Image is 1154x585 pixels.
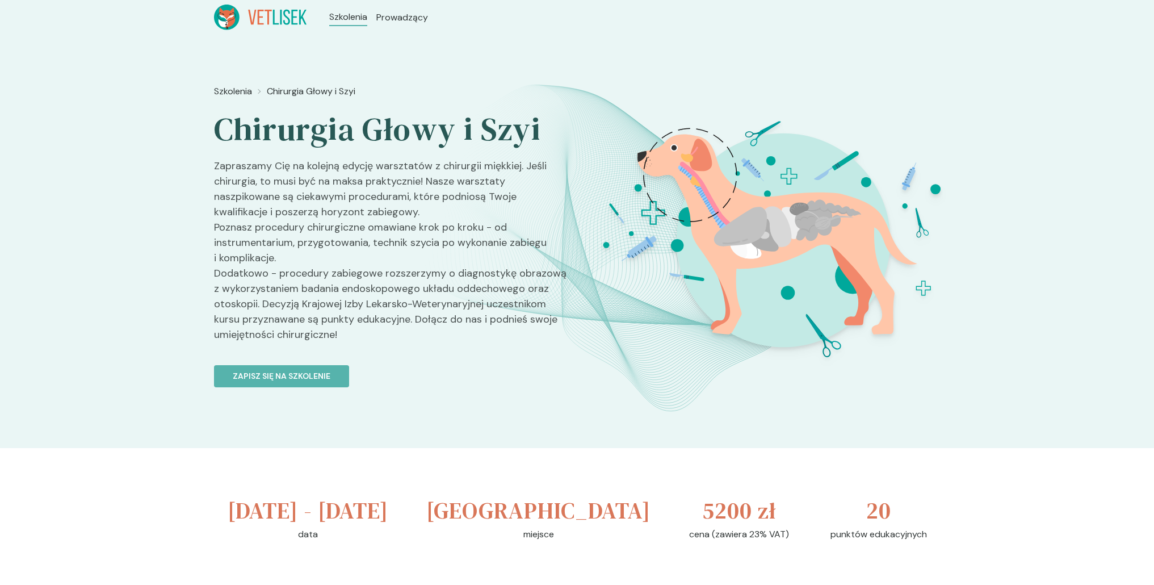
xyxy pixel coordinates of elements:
[830,528,927,541] p: punktów edukacyjnych
[214,158,568,352] p: Zapraszamy Cię na kolejną edycję warsztatów z chirurgii miękkiej. Jeśli chirurgia, to musi być na...
[426,494,651,528] h3: [GEOGRAPHIC_DATA]
[267,85,355,98] a: Chirurgia Głowy i Szyi
[376,11,428,24] a: Prowadzący
[689,528,789,541] p: cena (zawiera 23% VAT)
[214,365,349,387] button: Zapisz się na szkolenie
[214,85,252,98] a: Szkolenia
[233,370,330,382] p: Zapisz się na szkolenie
[329,10,367,24] a: Szkolenia
[214,110,568,149] h2: Chirurgia Głowy i Szyi
[298,528,318,541] p: data
[228,494,388,528] h3: [DATE] - [DATE]
[214,352,568,387] a: Zapisz się na szkolenie
[523,528,554,541] p: miejsce
[576,80,979,383] img: ZqFXeh5LeNNTxeHw_ChiruGS_BT.svg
